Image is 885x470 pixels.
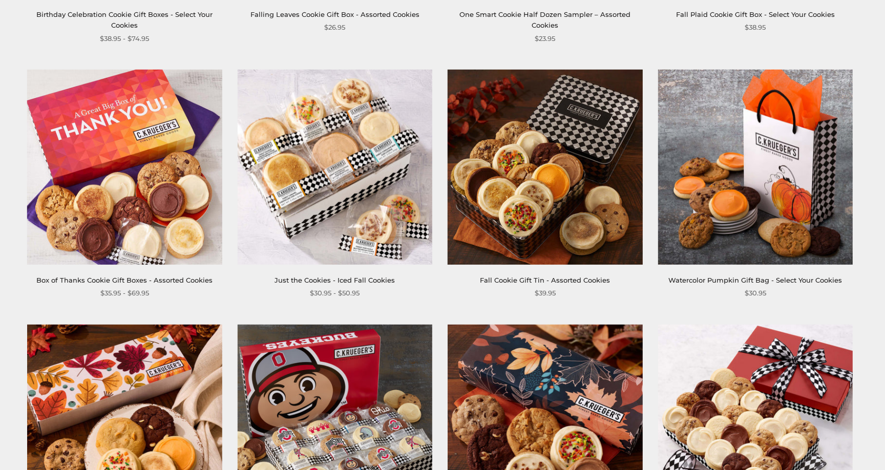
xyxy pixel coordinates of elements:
[535,288,556,298] span: $39.95
[238,70,432,264] img: Just the Cookies - Iced Fall Cookies
[27,70,222,264] img: Box of Thanks Cookie Gift Boxes - Assorted Cookies
[250,10,419,18] a: Falling Leaves Cookie Gift Box - Assorted Cookies
[100,288,149,298] span: $35.95 - $69.95
[480,276,610,284] a: Fall Cookie Gift Tin - Assorted Cookies
[745,288,766,298] span: $30.95
[745,22,766,33] span: $38.95
[310,288,360,298] span: $30.95 - $50.95
[459,10,630,29] a: One Smart Cookie Half Dozen Sampler – Assorted Cookies
[658,70,852,264] img: Watercolor Pumpkin Gift Bag - Select Your Cookies
[100,33,149,44] span: $38.95 - $74.95
[324,22,345,33] span: $26.95
[36,10,213,29] a: Birthday Celebration Cookie Gift Boxes - Select Your Cookies
[36,276,213,284] a: Box of Thanks Cookie Gift Boxes - Assorted Cookies
[535,33,555,44] span: $23.95
[8,431,106,462] iframe: Sign Up via Text for Offers
[448,70,642,264] img: Fall Cookie Gift Tin - Assorted Cookies
[676,10,835,18] a: Fall Plaid Cookie Gift Box - Select Your Cookies
[275,276,395,284] a: Just the Cookies - Iced Fall Cookies
[668,276,842,284] a: Watercolor Pumpkin Gift Bag - Select Your Cookies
